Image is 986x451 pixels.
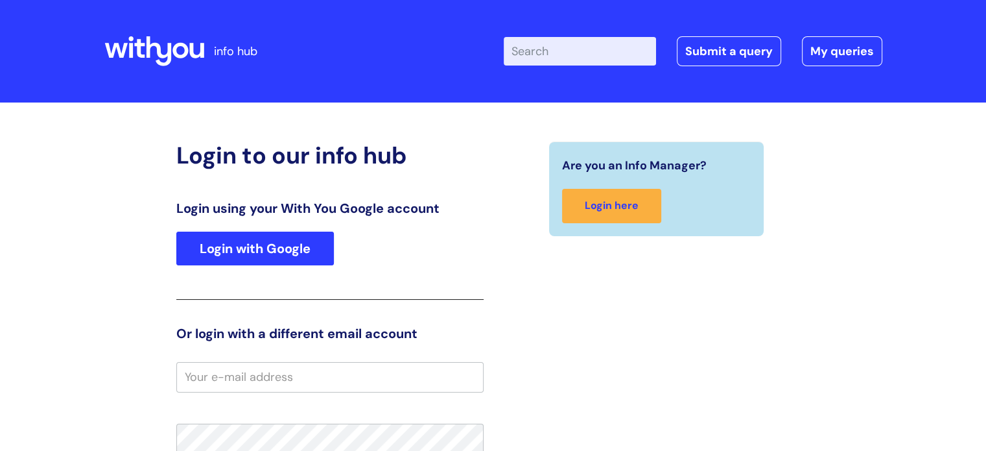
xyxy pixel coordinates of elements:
[562,155,707,176] span: Are you an Info Manager?
[504,37,656,66] input: Search
[176,141,484,169] h2: Login to our info hub
[562,189,661,223] a: Login here
[176,201,484,216] h3: Login using your With You Google account
[176,232,334,265] a: Login with Google
[214,41,257,62] p: info hub
[176,362,484,392] input: Your e-mail address
[802,36,882,66] a: My queries
[677,36,781,66] a: Submit a query
[176,326,484,341] h3: Or login with a different email account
